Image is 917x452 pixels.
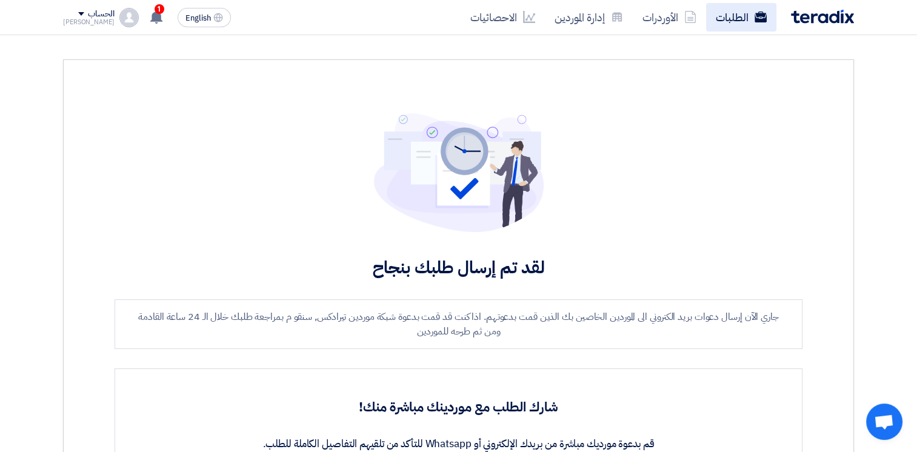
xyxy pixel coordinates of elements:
div: [PERSON_NAME] [63,19,115,25]
a: الطلبات [706,3,776,32]
a: Open chat [866,404,902,440]
span: 1 [155,4,164,14]
span: English [185,14,211,22]
img: Teradix logo [791,10,854,24]
a: الاحصائيات [461,3,545,32]
button: English [178,8,231,27]
div: الحساب [88,9,114,19]
a: إدارة الموردين [545,3,633,32]
div: جاري الآن إرسال دعوات بريد الكتروني الى الموردين الخاصين بك الذين قمت بدعوتهم. اذا كنت قد قمت بدع... [115,299,802,349]
h2: لقد تم إرسال طلبك بنجاح [115,256,802,280]
p: قم بدعوة مورديك مباشرة من بريدك الإلكتروني أو Whatsapp للتأكد من تلقيهم التفاصيل الكاملة للطلب. [130,436,787,452]
img: project-submitted.svg [374,113,544,232]
h3: شارك الطلب مع موردينك مباشرة منك! [130,398,787,417]
a: الأوردرات [633,3,706,32]
img: profile_test.png [119,8,139,27]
